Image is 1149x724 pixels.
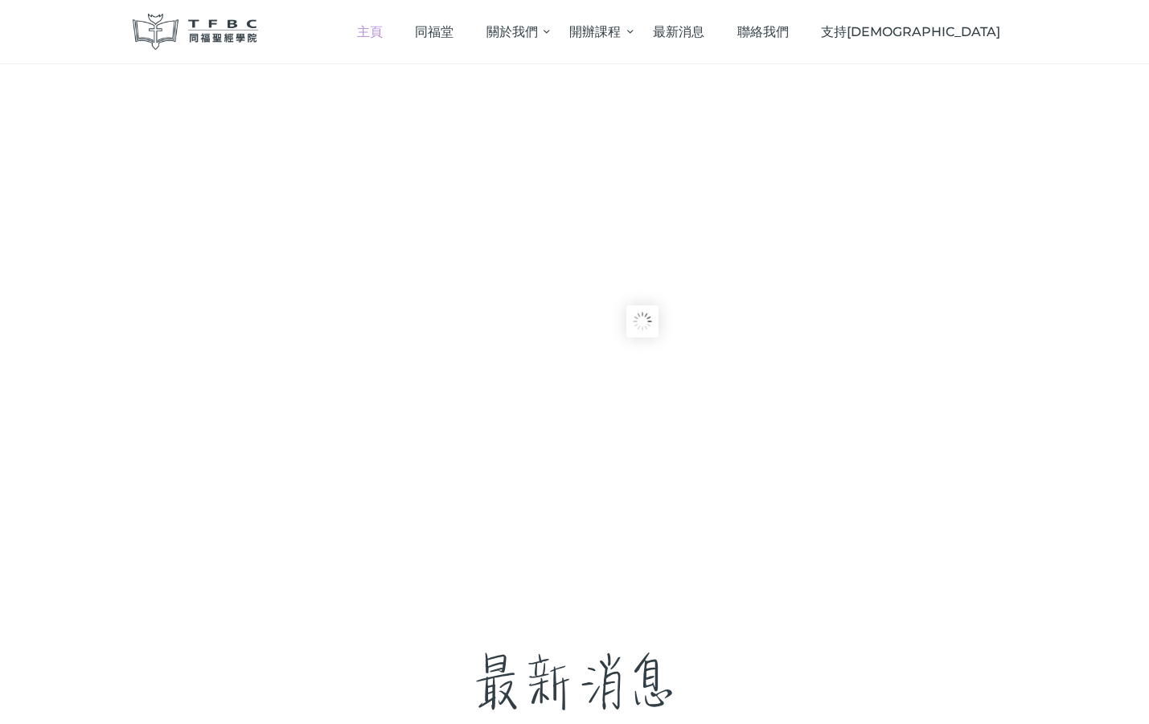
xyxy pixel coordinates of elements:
[821,24,1000,39] span: 支持[DEMOGRAPHIC_DATA]
[415,24,453,39] span: 同福堂
[357,24,383,39] span: 主頁
[720,8,805,55] a: 聯絡我們
[637,8,721,55] a: 最新消息
[133,14,258,50] img: 同福聖經學院 TFBC
[805,8,1017,55] a: 支持[DEMOGRAPHIC_DATA]
[399,8,470,55] a: 同福堂
[486,24,538,39] span: 關於我們
[737,24,789,39] span: 聯絡我們
[340,8,399,55] a: 主頁
[470,8,554,55] a: 關於我們
[569,24,621,39] span: 開辦課程
[553,8,637,55] a: 開辦課程
[653,24,704,39] span: 最新消息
